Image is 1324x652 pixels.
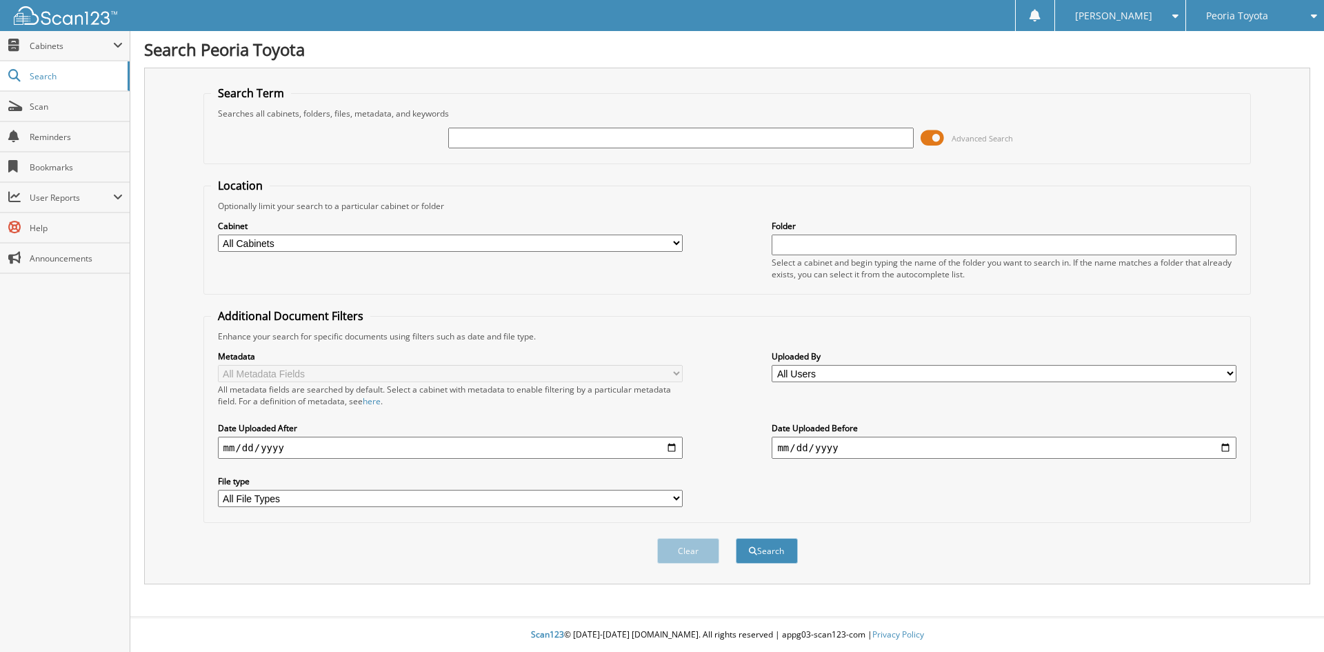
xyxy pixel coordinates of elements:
label: Cabinet [218,220,683,232]
label: Date Uploaded Before [772,422,1236,434]
span: Scan123 [531,629,564,640]
span: Bookmarks [30,161,123,173]
label: Folder [772,220,1236,232]
span: Advanced Search [952,133,1013,144]
input: end [772,437,1236,459]
button: Clear [657,538,719,564]
span: Help [30,222,123,234]
h1: Search Peoria Toyota [144,38,1310,61]
label: Date Uploaded After [218,422,683,434]
legend: Location [211,178,270,193]
span: Peoria Toyota [1206,12,1268,20]
div: Enhance your search for specific documents using filters such as date and file type. [211,330,1244,342]
span: Cabinets [30,40,113,52]
a: Privacy Policy [872,629,924,640]
span: Announcements [30,253,123,264]
span: Search [30,70,121,82]
div: Select a cabinet and begin typing the name of the folder you want to search in. If the name match... [772,257,1236,280]
legend: Search Term [211,86,291,101]
label: File type [218,475,683,487]
label: Metadata [218,350,683,362]
div: © [DATE]-[DATE] [DOMAIN_NAME]. All rights reserved | appg03-scan123-com | [130,618,1324,652]
label: Uploaded By [772,350,1236,362]
button: Search [736,538,798,564]
div: All metadata fields are searched by default. Select a cabinet with metadata to enable filtering b... [218,384,683,407]
input: start [218,437,683,459]
div: Searches all cabinets, folders, files, metadata, and keywords [211,108,1244,119]
img: scan123-logo-white.svg [14,6,117,25]
span: [PERSON_NAME] [1075,12,1152,20]
span: Reminders [30,131,123,143]
a: here [363,395,381,407]
legend: Additional Document Filters [211,308,370,324]
span: User Reports [30,192,113,204]
div: Optionally limit your search to a particular cabinet or folder [211,200,1244,212]
span: Scan [30,101,123,112]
